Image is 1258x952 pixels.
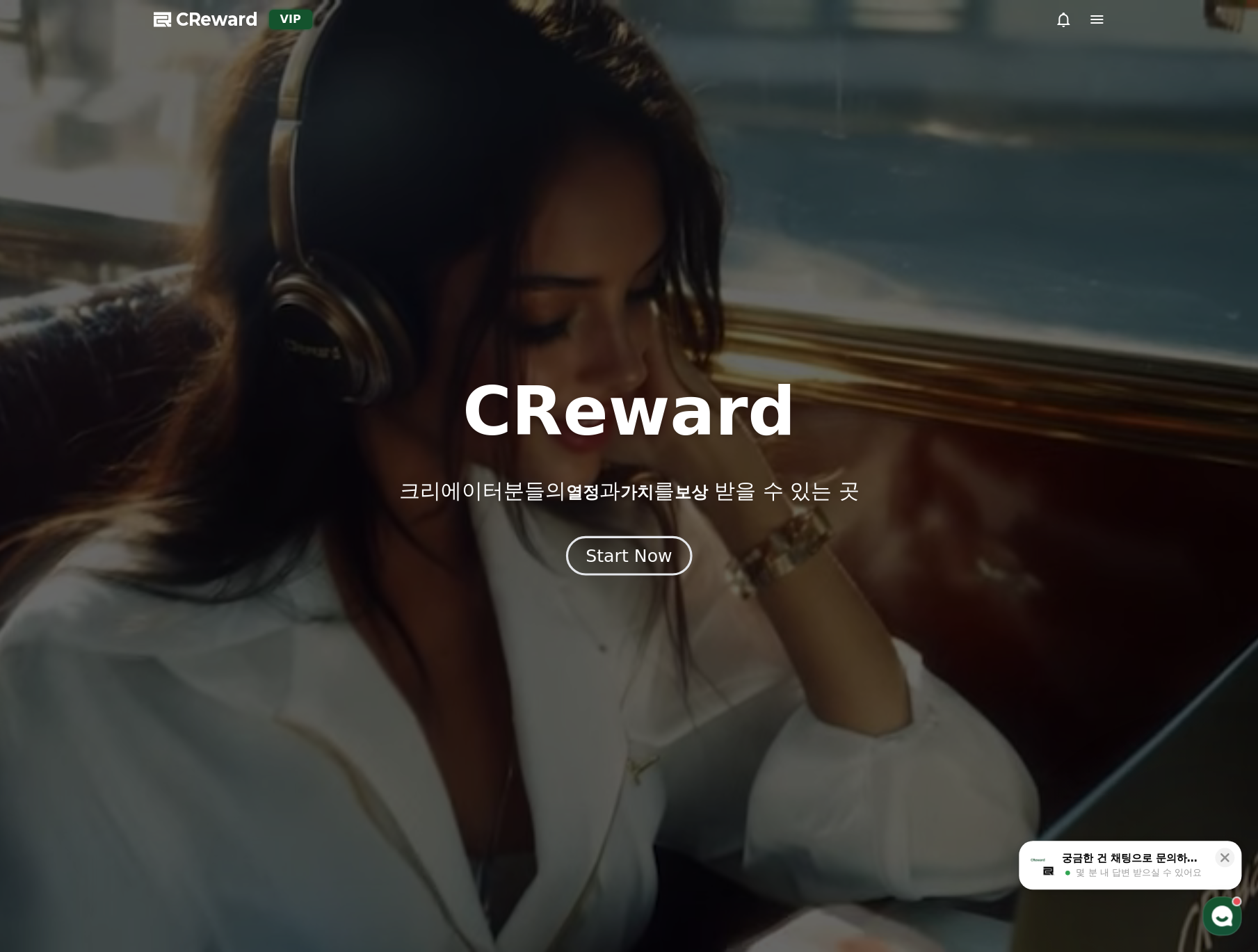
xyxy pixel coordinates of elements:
a: 대화 [92,441,179,476]
span: 홈 [44,462,52,473]
span: 설정 [215,462,232,473]
a: Start Now [569,551,689,564]
div: Start Now [586,544,672,567]
span: 대화 [127,462,144,474]
span: 가치 [620,483,653,502]
a: 설정 [179,441,267,476]
button: Start Now [566,535,692,575]
span: 열정 [565,483,599,502]
div: VIP [269,10,312,29]
a: CReward [154,8,258,31]
span: CReward [176,8,258,31]
p: 크리에이터분들의 과 를 받을 수 있는 곳 [398,478,859,503]
a: 홈 [4,441,92,476]
span: 보상 [674,483,707,502]
h1: CReward [462,378,796,445]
